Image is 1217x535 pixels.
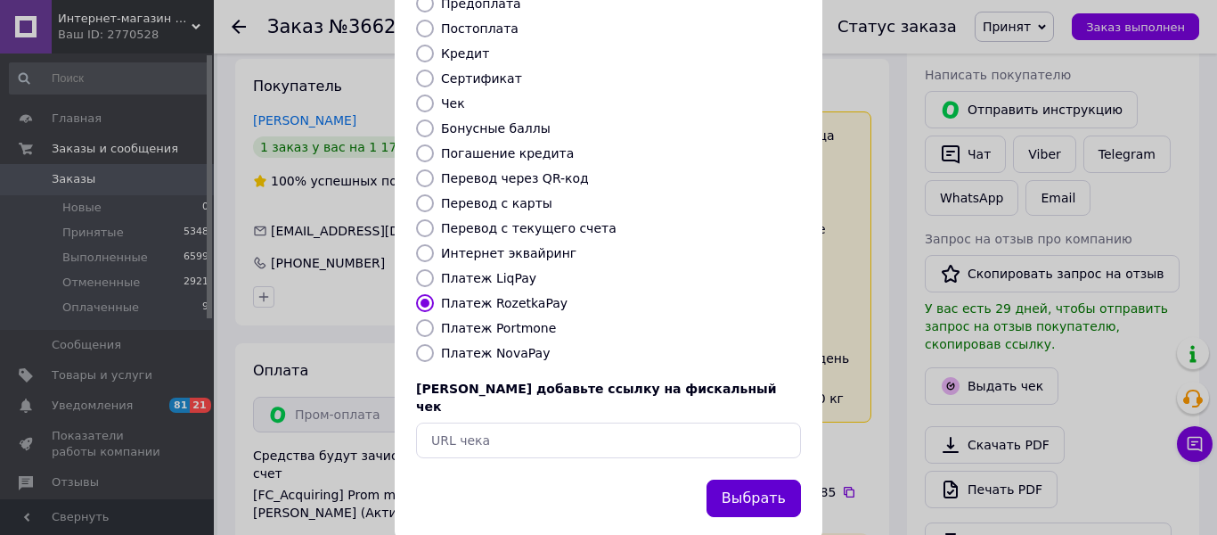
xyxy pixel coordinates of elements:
label: Перевод с карты [441,196,552,210]
label: Платеж Portmone [441,321,556,335]
label: Чек [441,96,465,111]
label: Сертификат [441,71,522,86]
label: Платеж NovaPay [441,346,550,360]
span: [PERSON_NAME] добавьте ссылку на фискальный чек [416,382,777,414]
label: Интернет эквайринг [441,246,576,260]
label: Постоплата [441,21,519,36]
label: Погашение кредита [441,146,574,160]
label: Платеж RozetkaPay [441,296,568,310]
label: Перевод с текущего счета [441,221,617,235]
label: Перевод через QR-код [441,171,589,185]
label: Платеж LiqPay [441,271,536,285]
button: Выбрать [707,480,801,518]
input: URL чека [416,423,801,458]
label: Бонусные баллы [441,121,551,136]
label: Кредит [441,46,489,61]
